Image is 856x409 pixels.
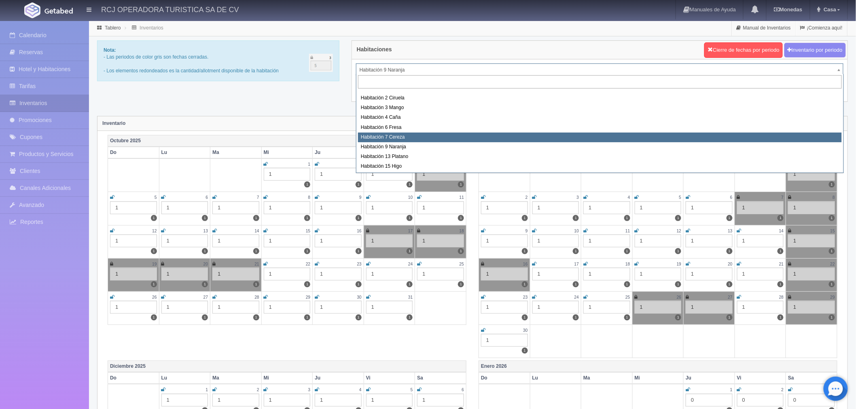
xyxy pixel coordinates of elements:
[358,123,842,133] div: Habitación 6 Fresa
[358,93,842,103] div: Habitación 2 Ciruela
[358,152,842,162] div: Habitación 13 Platano
[358,142,842,152] div: Habitación 9 Naranja
[358,113,842,122] div: Habitación 4 Caña
[358,162,842,171] div: Habitación 15 Higo
[358,103,842,113] div: Habitación 3 Mango
[358,133,842,142] div: Habitación 7 Cereza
